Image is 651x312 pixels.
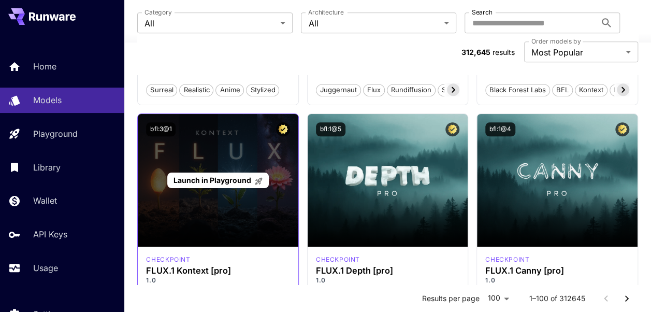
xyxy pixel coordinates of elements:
[615,122,629,136] button: Certified Model – Vetted for best performance and includes a commercial license.
[363,83,385,96] button: flux
[485,122,515,136] button: bfl:1@4
[387,83,436,96] button: rundiffusion
[246,83,279,96] button: Stylized
[146,276,290,285] p: 1.0
[173,176,251,185] span: Launch in Playground
[146,266,290,276] h3: FLUX.1 Kontext [pro]
[215,83,244,96] button: Anime
[485,255,529,264] p: checkpoint
[146,255,190,264] div: FLUX.1 Kontext [pro]
[552,83,573,96] button: BFL
[485,83,550,96] button: Black Forest Labs
[33,127,78,140] p: Playground
[33,60,56,73] p: Home
[144,17,276,30] span: All
[179,83,213,96] button: Realistic
[422,293,480,304] p: Results per page
[486,85,549,95] span: Black Forest Labs
[531,46,621,59] span: Most Popular
[485,255,529,264] div: fluxpro
[33,194,57,207] p: Wallet
[147,85,177,95] span: Surreal
[485,266,629,276] h3: FLUX.1 Canny [pro]
[316,122,345,136] button: bfl:1@5
[247,85,279,95] span: Stylized
[575,85,607,95] span: Kontext
[531,37,581,46] label: Order models by
[146,122,176,136] button: bfl:3@1
[438,83,469,96] button: schnell
[485,276,629,285] p: 1.0
[575,83,607,96] button: Kontext
[316,276,459,285] p: 1.0
[180,85,213,95] span: Realistic
[316,255,360,264] div: fluxpro
[33,262,58,274] p: Usage
[316,266,459,276] h3: FLUX.1 Depth [pro]
[146,255,190,264] p: checkpoint
[445,122,459,136] button: Certified Model – Vetted for best performance and includes a commercial license.
[316,83,361,96] button: juggernaut
[33,228,67,240] p: API Keys
[364,85,384,95] span: flux
[553,85,572,95] span: BFL
[316,85,360,95] span: juggernaut
[308,17,440,30] span: All
[144,8,172,17] label: Category
[276,122,290,136] button: Certified Model – Vetted for best performance and includes a commercial license.
[529,293,585,304] p: 1–100 of 312645
[167,173,268,189] a: Launch in Playground
[33,161,61,174] p: Library
[438,85,469,95] span: schnell
[146,83,177,96] button: Surreal
[316,255,360,264] p: checkpoint
[216,85,243,95] span: Anime
[387,85,435,95] span: rundiffusion
[472,8,492,17] label: Search
[484,291,513,306] div: 100
[461,48,490,56] span: 312,645
[493,48,515,56] span: results
[308,8,343,17] label: Architecture
[33,94,62,106] p: Models
[616,288,637,309] button: Go to next page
